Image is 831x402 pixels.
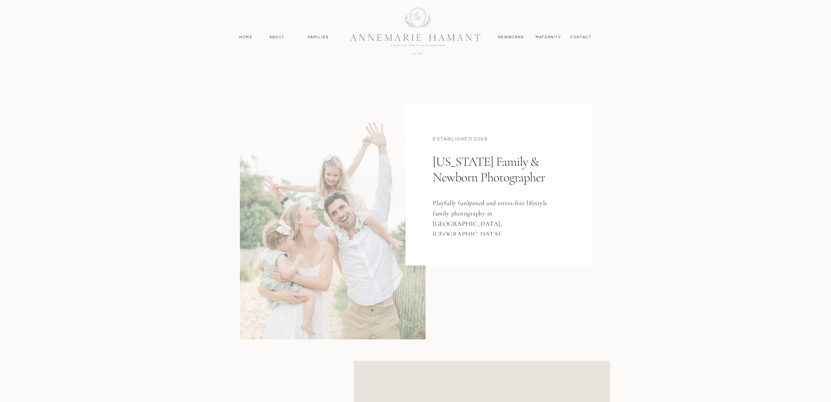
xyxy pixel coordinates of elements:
a: Families [304,34,333,40]
a: MAternity [536,34,561,40]
a: About [267,34,286,40]
a: Newborns [495,34,527,40]
div: established 2008 [433,135,564,144]
a: contact [567,34,595,40]
a: Home [236,34,255,40]
h1: [US_STATE] Family & Newborn Photographer [433,154,561,210]
h3: Playfully (un)posed and stress-free lifestyle family photography in [GEOGRAPHIC_DATA], [GEOGRAPHI... [433,198,555,236]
